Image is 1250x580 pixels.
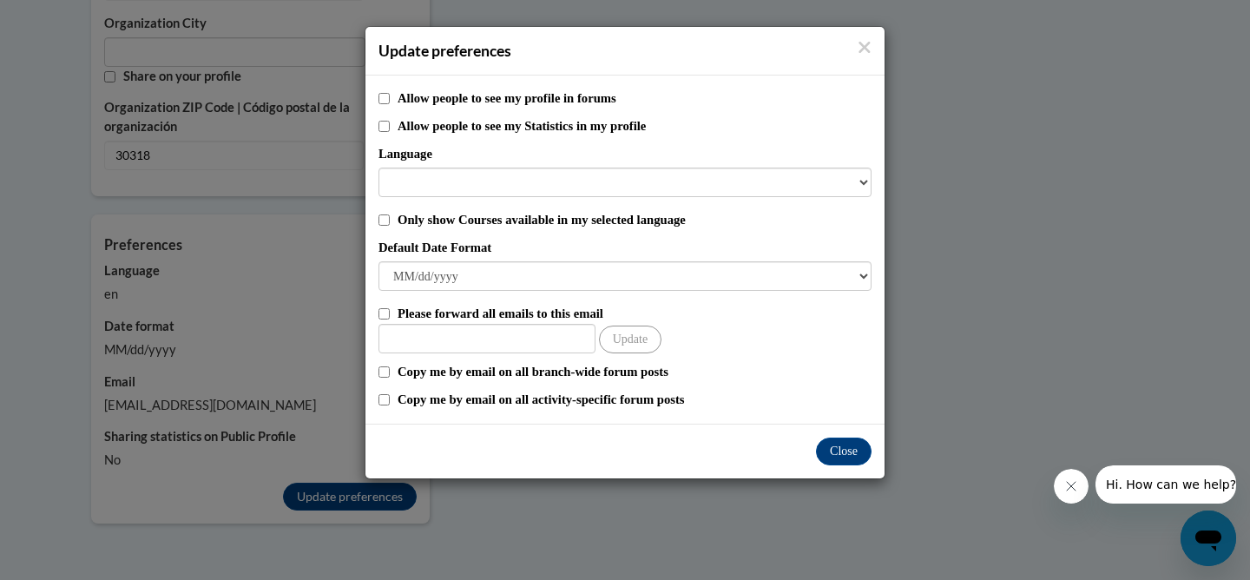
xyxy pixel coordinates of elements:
label: Default Date Format [378,238,872,257]
label: Please forward all emails to this email [398,304,872,323]
label: Copy me by email on all branch-wide forum posts [398,362,872,381]
iframe: Close message [1054,469,1089,504]
input: Other Email [378,324,595,353]
label: Only show Courses available in my selected language [398,210,872,229]
label: Copy me by email on all activity-specific forum posts [398,390,872,409]
iframe: Message from company [1095,465,1236,504]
